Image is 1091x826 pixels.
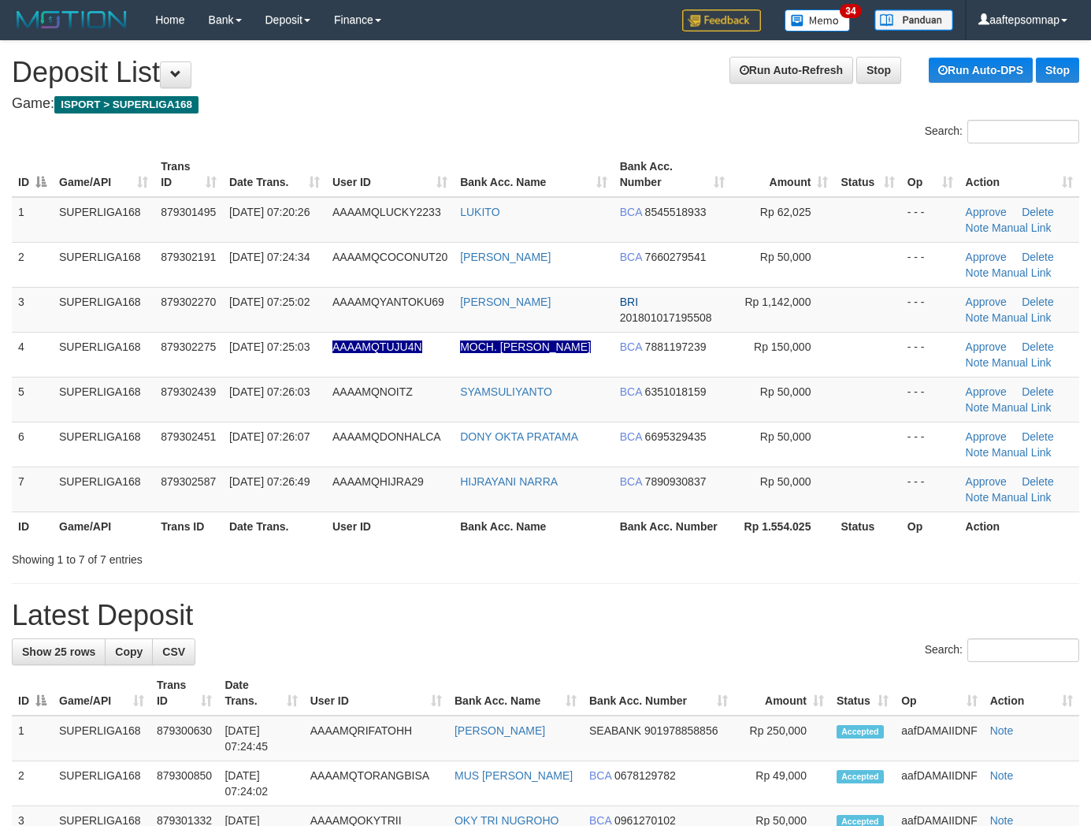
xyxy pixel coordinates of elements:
[645,385,707,398] span: Copy 6351018159 to clipboard
[966,206,1007,218] a: Approve
[161,206,216,218] span: 879301495
[874,9,953,31] img: panduan.png
[53,152,154,197] th: Game/API: activate to sort column ascending
[218,716,303,761] td: [DATE] 07:24:45
[460,340,591,353] a: MOCH. [PERSON_NAME]
[154,512,223,541] th: Trans ID
[645,251,707,263] span: Copy 7660279541 to clipboard
[229,340,310,353] span: [DATE] 07:25:03
[895,761,983,806] td: aafDAMAIIDNF
[161,251,216,263] span: 879302191
[150,716,219,761] td: 879300630
[990,769,1014,782] a: Note
[645,206,707,218] span: Copy 8545518933 to clipboard
[53,377,154,422] td: SUPERLIGA168
[12,545,443,567] div: Showing 1 to 7 of 7 entries
[326,152,454,197] th: User ID: activate to sort column ascending
[332,296,444,308] span: AAAAMQYANTOKU69
[229,296,310,308] span: [DATE] 07:25:02
[460,475,558,488] a: HIJRAYANI NARRA
[834,512,900,541] th: Status
[901,332,959,377] td: - - -
[229,475,310,488] span: [DATE] 07:26:49
[589,769,611,782] span: BCA
[152,638,195,665] a: CSV
[12,8,132,32] img: MOTION_logo.png
[161,430,216,443] span: 879302451
[754,340,811,353] span: Rp 150,000
[115,646,143,658] span: Copy
[53,242,154,287] td: SUPERLIGA168
[1022,251,1053,263] a: Delete
[454,152,614,197] th: Bank Acc. Name: activate to sort column ascending
[966,251,1007,263] a: Approve
[967,120,1079,143] input: Search:
[614,769,676,782] span: Copy 0678129782 to clipboard
[229,206,310,218] span: [DATE] 07:20:26
[966,446,989,459] a: Note
[150,761,219,806] td: 879300850
[332,430,441,443] span: AAAAMQDONHALCA
[929,58,1033,83] a: Run Auto-DPS
[460,430,578,443] a: DONY OKTA PRATAMA
[223,152,326,197] th: Date Trans.: activate to sort column ascending
[901,197,959,243] td: - - -
[992,401,1052,414] a: Manual Link
[304,761,448,806] td: AAAAMQTORANGBISA
[901,287,959,332] td: - - -
[54,96,199,113] span: ISPORT > SUPERLIGA168
[645,430,707,443] span: Copy 6695329435 to clipboard
[105,638,153,665] a: Copy
[460,296,551,308] a: [PERSON_NAME]
[53,422,154,467] td: SUPERLIGA168
[959,512,1079,541] th: Action
[12,422,53,467] td: 6
[1022,430,1053,443] a: Delete
[12,638,106,665] a: Show 25 rows
[992,221,1052,234] a: Manual Link
[620,475,642,488] span: BCA
[901,377,959,422] td: - - -
[53,332,154,377] td: SUPERLIGA168
[966,266,989,279] a: Note
[223,512,326,541] th: Date Trans.
[583,671,734,716] th: Bank Acc. Number: activate to sort column ascending
[332,206,441,218] span: AAAAMQLUCKY2233
[12,242,53,287] td: 2
[966,385,1007,398] a: Approve
[12,152,53,197] th: ID: activate to sort column descending
[901,467,959,512] td: - - -
[53,287,154,332] td: SUPERLIGA168
[12,332,53,377] td: 4
[959,152,1079,197] th: Action: activate to sort column ascending
[1022,475,1053,488] a: Delete
[731,152,835,197] th: Amount: activate to sort column ascending
[992,311,1052,324] a: Manual Link
[1036,58,1079,83] a: Stop
[229,251,310,263] span: [DATE] 07:24:34
[925,638,1079,662] label: Search:
[1022,385,1053,398] a: Delete
[12,287,53,332] td: 3
[53,716,150,761] td: SUPERLIGA168
[332,340,422,353] span: Nama rekening ada tanda titik/strip, harap diedit
[53,512,154,541] th: Game/API
[229,385,310,398] span: [DATE] 07:26:03
[12,96,1079,112] h4: Game:
[990,724,1014,737] a: Note
[731,512,835,541] th: Rp 1.554.025
[760,385,811,398] span: Rp 50,000
[12,716,53,761] td: 1
[53,671,150,716] th: Game/API: activate to sort column ascending
[53,761,150,806] td: SUPERLIGA168
[332,475,424,488] span: AAAAMQHIJRA29
[760,206,811,218] span: Rp 62,025
[614,512,731,541] th: Bank Acc. Number
[161,340,216,353] span: 879302275
[830,671,895,716] th: Status: activate to sort column ascending
[966,475,1007,488] a: Approve
[966,356,989,369] a: Note
[448,671,583,716] th: Bank Acc. Name: activate to sort column ascending
[734,671,830,716] th: Amount: activate to sort column ascending
[12,600,1079,631] h1: Latest Deposit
